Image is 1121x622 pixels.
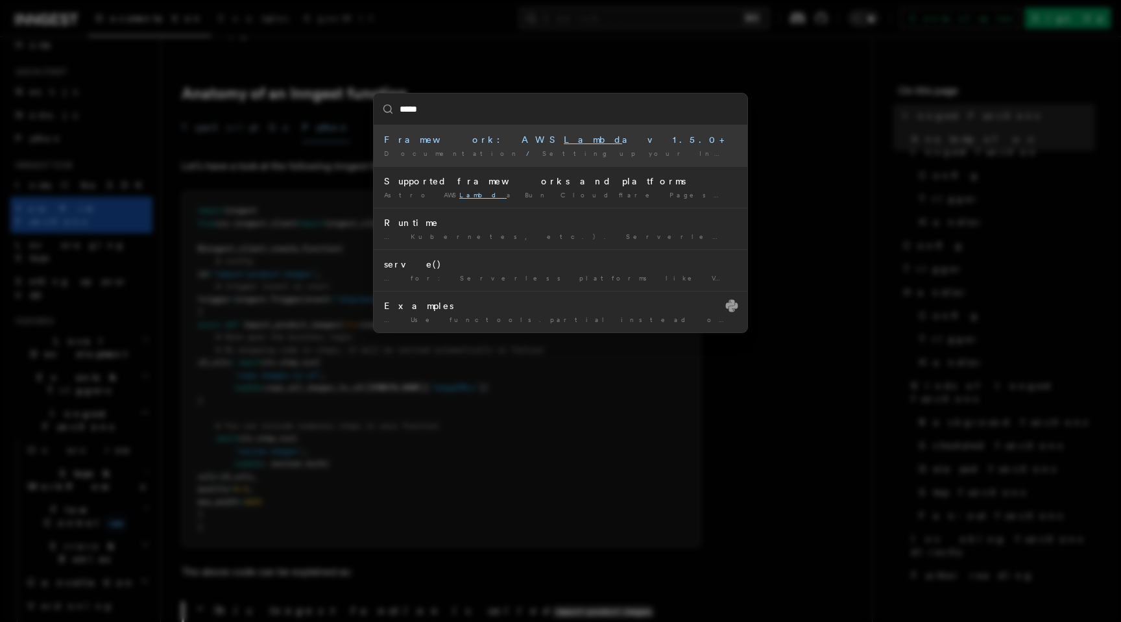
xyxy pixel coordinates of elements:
[526,149,537,157] span: /
[459,191,507,199] mark: Lambd
[384,133,737,146] div: Framework: AWS a v1.5.0+
[384,149,521,157] span: Documentation
[384,273,737,283] div: … for: Serverless platforms like Vercel, a, etc. Adding Inngest to …
[384,216,737,229] div: Runtime
[384,190,737,200] div: Astro AWS a Bun Cloudflare Pages Cloudflare Workers DigitalOcean …
[384,232,737,242] div: … Kubernetes, etc.). Serverless runtimes (AWS a, Vercel, etc.) are not …
[542,149,795,157] span: Setting up your Inngest app
[384,258,737,271] div: serve()
[384,315,737,325] div: … Use functools.partial instead of a when building the tuple …
[384,175,737,188] div: Supported frameworks and platforms
[384,299,737,312] div: Examples
[564,134,622,145] mark: Lambd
